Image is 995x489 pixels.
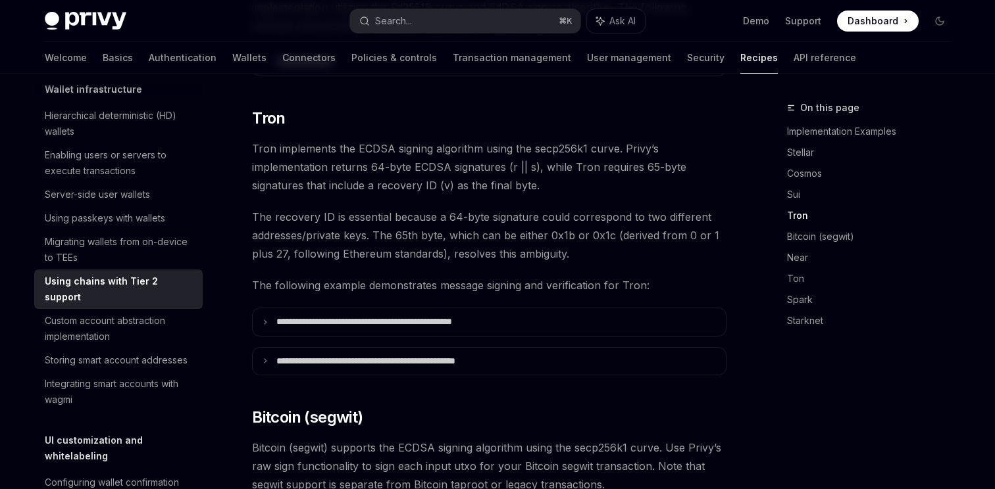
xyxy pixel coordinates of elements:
a: Spark [787,289,961,310]
a: Sui [787,184,961,205]
h5: UI customization and whitelabeling [45,432,203,464]
span: Dashboard [848,14,898,28]
span: Bitcoin (segwit) [252,407,363,428]
a: Integrating smart accounts with wagmi [34,372,203,411]
span: Ask AI [609,14,636,28]
a: Security [687,42,725,74]
div: Integrating smart accounts with wagmi [45,376,195,407]
a: User management [587,42,671,74]
span: On this page [800,100,859,116]
a: Support [785,14,821,28]
a: Server-side user wallets [34,183,203,206]
div: Search... [375,13,412,29]
button: Toggle dark mode [929,11,950,32]
a: Ton [787,268,961,289]
a: Using passkeys with wallets [34,206,203,230]
span: Tron implements the ECDSA signing algorithm using the secp256k1 curve. Privy’s implementation ret... [252,139,727,195]
img: dark logo [45,12,126,30]
a: Bitcoin (segwit) [787,226,961,247]
a: Dashboard [837,11,919,32]
a: Recipes [740,42,778,74]
div: Enabling users or servers to execute transactions [45,147,195,179]
a: Tron [787,205,961,226]
div: Hierarchical deterministic (HD) wallets [45,108,195,139]
a: Migrating wallets from on-device to TEEs [34,230,203,269]
a: Wallets [232,42,267,74]
span: The following example demonstrates message signing and verification for Tron: [252,276,727,294]
a: Cosmos [787,163,961,184]
a: API reference [794,42,856,74]
button: Search...⌘K [350,9,580,33]
a: Policies & controls [351,42,437,74]
a: Custom account abstraction implementation [34,309,203,348]
a: Near [787,247,961,268]
a: Transaction management [453,42,571,74]
span: Tron [252,108,286,129]
div: Custom account abstraction implementation [45,313,195,344]
span: ⌘ K [559,16,573,26]
a: Connectors [282,42,336,74]
div: Server-side user wallets [45,187,150,202]
a: Hierarchical deterministic (HD) wallets [34,104,203,143]
div: Using passkeys with wallets [45,210,165,226]
button: Ask AI [587,9,645,33]
span: The recovery ID is essential because a 64-byte signature could correspond to two different addres... [252,208,727,263]
a: Stellar [787,142,961,163]
a: Basics [103,42,133,74]
div: Storing smart account addresses [45,352,188,368]
a: Storing smart account addresses [34,348,203,372]
a: Starknet [787,310,961,331]
a: Welcome [45,42,87,74]
a: Enabling users or servers to execute transactions [34,143,203,183]
div: Using chains with Tier 2 support [45,273,195,305]
a: Demo [743,14,769,28]
a: Implementation Examples [787,121,961,142]
a: Using chains with Tier 2 support [34,269,203,309]
a: Authentication [149,42,217,74]
div: Migrating wallets from on-device to TEEs [45,234,195,266]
